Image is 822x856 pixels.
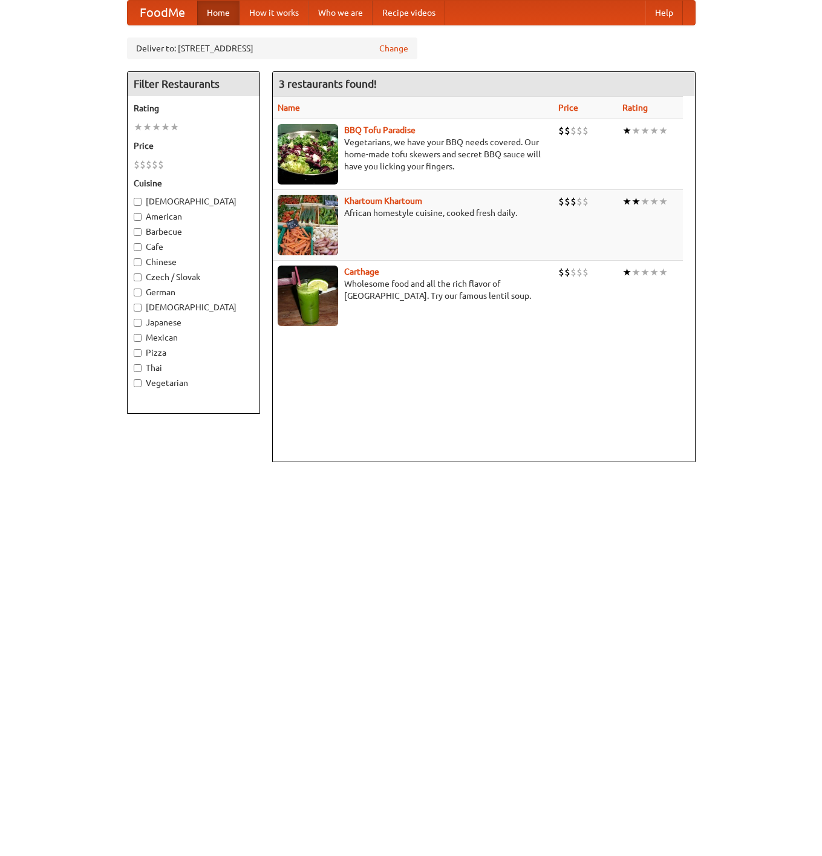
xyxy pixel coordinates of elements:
li: $ [582,195,589,208]
li: ★ [631,266,641,279]
li: ★ [650,124,659,137]
input: Thai [134,364,142,372]
li: ★ [170,120,179,134]
li: ★ [641,266,650,279]
a: FoodMe [128,1,197,25]
h5: Rating [134,102,253,114]
li: $ [134,158,140,171]
img: carthage.jpg [278,266,338,326]
li: $ [576,124,582,137]
li: $ [152,158,158,171]
li: $ [564,195,570,208]
label: German [134,286,253,298]
li: $ [558,195,564,208]
li: ★ [143,120,152,134]
li: ★ [152,120,161,134]
label: Pizza [134,347,253,359]
label: Barbecue [134,226,253,238]
h5: Cuisine [134,177,253,189]
div: Deliver to: [STREET_ADDRESS] [127,38,417,59]
li: ★ [622,124,631,137]
li: $ [576,195,582,208]
a: Help [645,1,683,25]
li: $ [570,195,576,208]
li: $ [570,266,576,279]
a: Price [558,103,578,113]
p: Vegetarians, we have your BBQ needs covered. Our home-made tofu skewers and secret BBQ sauce will... [278,136,549,172]
li: ★ [650,195,659,208]
a: Change [379,42,408,54]
a: BBQ Tofu Paradise [344,125,416,135]
a: Home [197,1,240,25]
a: How it works [240,1,308,25]
input: Pizza [134,349,142,357]
li: $ [576,266,582,279]
li: ★ [631,124,641,137]
label: Mexican [134,332,253,344]
li: ★ [659,266,668,279]
ng-pluralize: 3 restaurants found! [279,78,377,90]
input: Barbecue [134,228,142,236]
label: Cafe [134,241,253,253]
li: $ [558,266,564,279]
a: Rating [622,103,648,113]
label: Czech / Slovak [134,271,253,283]
label: American [134,211,253,223]
label: Japanese [134,316,253,328]
li: ★ [134,120,143,134]
h5: Price [134,140,253,152]
li: $ [140,158,146,171]
li: $ [558,124,564,137]
li: ★ [622,195,631,208]
img: khartoum.jpg [278,195,338,255]
input: [DEMOGRAPHIC_DATA] [134,198,142,206]
li: $ [158,158,164,171]
h4: Filter Restaurants [128,72,259,96]
input: Chinese [134,258,142,266]
input: German [134,289,142,296]
li: $ [146,158,152,171]
a: Khartoum Khartoum [344,196,422,206]
input: Cafe [134,243,142,251]
a: Carthage [344,267,379,276]
label: [DEMOGRAPHIC_DATA] [134,301,253,313]
input: Mexican [134,334,142,342]
a: Name [278,103,300,113]
li: $ [582,124,589,137]
li: ★ [161,120,170,134]
li: ★ [659,124,668,137]
label: Thai [134,362,253,374]
li: ★ [641,195,650,208]
a: Who we are [308,1,373,25]
label: [DEMOGRAPHIC_DATA] [134,195,253,207]
li: ★ [650,266,659,279]
li: $ [564,124,570,137]
li: $ [582,266,589,279]
a: Recipe videos [373,1,445,25]
li: $ [570,124,576,137]
input: Japanese [134,319,142,327]
li: ★ [631,195,641,208]
p: African homestyle cuisine, cooked fresh daily. [278,207,549,219]
li: ★ [659,195,668,208]
li: ★ [622,266,631,279]
input: American [134,213,142,221]
label: Vegetarian [134,377,253,389]
li: $ [564,266,570,279]
input: Vegetarian [134,379,142,387]
input: Czech / Slovak [134,273,142,281]
li: ★ [641,124,650,137]
img: tofuparadise.jpg [278,124,338,185]
input: [DEMOGRAPHIC_DATA] [134,304,142,312]
p: Wholesome food and all the rich flavor of [GEOGRAPHIC_DATA]. Try our famous lentil soup. [278,278,549,302]
label: Chinese [134,256,253,268]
